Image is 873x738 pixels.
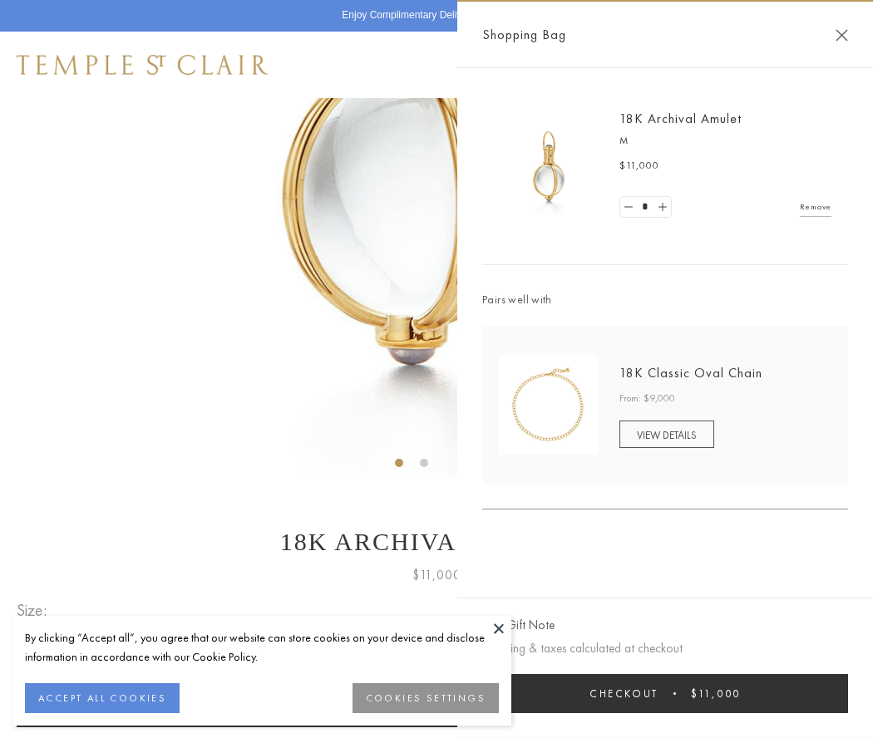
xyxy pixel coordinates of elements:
[836,29,848,42] button: Close Shopping Bag
[619,110,742,127] a: 18K Archival Amulet
[342,7,522,24] p: Enjoy Complimentary Delivery & Returns
[353,683,499,713] button: COOKIES SETTINGS
[637,428,697,442] span: VIEW DETAILS
[17,528,856,556] h1: 18K Archival Amulet
[619,421,714,448] a: VIEW DETAILS
[499,355,599,455] img: N88865-OV18
[654,197,670,218] a: Set quantity to 2
[482,24,566,46] span: Shopping Bag
[499,116,599,216] img: 18K Archival Amulet
[17,597,53,624] span: Size:
[412,564,461,586] span: $11,000
[25,628,499,667] div: By clicking “Accept all”, you agree that our website can store cookies on your device and disclos...
[619,391,675,407] span: From: $9,000
[619,158,659,175] span: $11,000
[619,364,762,381] a: 18K Classic Oval Chain
[619,133,831,150] p: M
[482,638,848,659] p: Shipping & taxes calculated at checkout
[17,55,268,75] img: Temple St. Clair
[25,683,180,713] button: ACCEPT ALL COOKIES
[691,686,741,701] span: $11,000
[482,615,555,636] button: Add Gift Note
[482,674,848,713] button: Checkout $11,000
[800,198,831,216] a: Remove
[589,686,658,701] span: Checkout
[620,197,637,218] a: Set quantity to 0
[482,290,848,309] span: Pairs well with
